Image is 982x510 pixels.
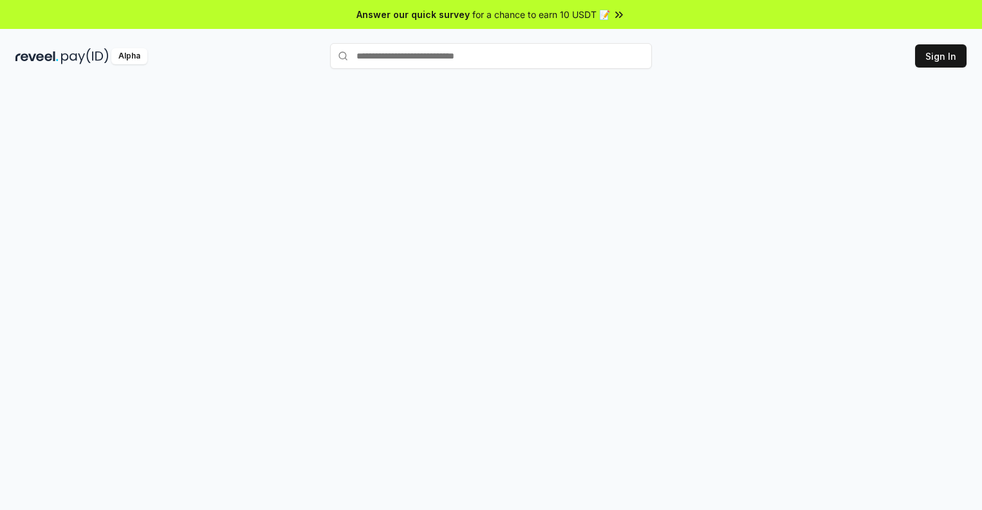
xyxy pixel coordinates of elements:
[357,8,470,21] span: Answer our quick survey
[915,44,967,68] button: Sign In
[111,48,147,64] div: Alpha
[61,48,109,64] img: pay_id
[15,48,59,64] img: reveel_dark
[472,8,610,21] span: for a chance to earn 10 USDT 📝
